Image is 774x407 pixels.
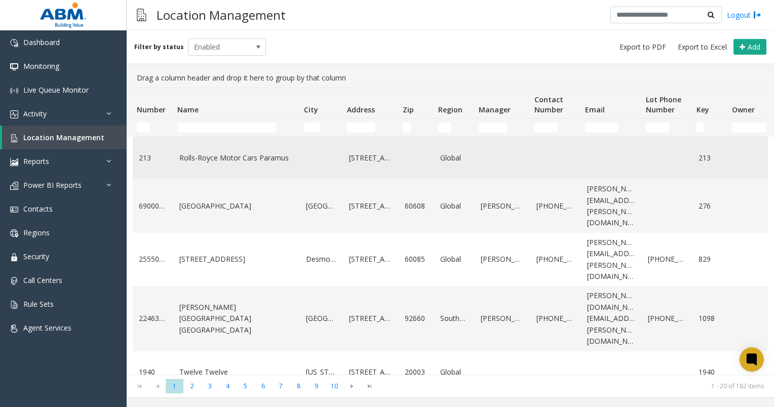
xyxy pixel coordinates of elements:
a: Rolls-Royce Motor Cars Paramus [179,152,294,164]
a: 22463372 [139,313,167,324]
img: 'icon' [10,158,18,166]
input: Manager Filter [479,123,507,133]
span: Export to Excel [678,42,727,52]
a: [STREET_ADDRESS] [349,367,393,378]
td: Address Filter [343,118,399,137]
span: Monitoring [23,61,59,71]
span: Owner [732,105,755,114]
span: Number [137,105,166,114]
img: 'icon' [10,134,18,142]
img: 'icon' [10,87,18,95]
span: Call Centers [23,275,62,285]
a: 69000276 [139,200,167,212]
td: Email Filter [581,118,642,137]
span: Page 2 [183,379,201,393]
a: [GEOGRAPHIC_DATA] [306,200,337,212]
a: [GEOGRAPHIC_DATA] [179,200,294,212]
span: Live Queue Monitor [23,85,89,95]
a: 92660 [405,313,428,324]
td: Contact Number Filter [530,118,581,137]
button: Export to PDF [615,40,670,54]
img: 'icon' [10,63,18,71]
input: Region Filter [438,123,451,133]
span: Go to the last page [361,379,378,393]
span: Page 4 [219,379,237,393]
input: Contact Number Filter [534,123,558,133]
span: Lot Phone Number [646,95,681,114]
td: Manager Filter [475,118,530,137]
span: Go to the next page [345,382,359,390]
input: Lot Phone Number Filter [646,123,669,133]
a: [PHONE_NUMBER] [648,313,686,324]
a: [PHONE_NUMBER] [648,254,686,265]
span: Contacts [23,204,53,214]
a: [GEOGRAPHIC_DATA] [306,313,337,324]
span: Export to PDF [620,42,666,52]
a: Logout [727,10,761,20]
a: Desmoines [306,254,337,265]
img: 'icon' [10,206,18,214]
a: 213 [139,152,167,164]
a: Global [440,200,469,212]
a: [PERSON_NAME][EMAIL_ADDRESS][PERSON_NAME][DOMAIN_NAME] [587,237,636,282]
a: [PHONE_NUMBER] [536,200,575,212]
img: 'icon' [10,182,18,190]
img: logout [753,10,761,20]
a: Location Management [2,126,127,149]
div: Drag a column header and drop it here to group by that column [133,68,768,88]
a: 276 [699,200,722,212]
td: Region Filter [434,118,475,137]
span: Email [585,105,605,114]
img: 'icon' [10,110,18,118]
td: Lot Phone Number Filter [642,118,692,137]
td: Name Filter [173,118,300,137]
span: Location Management [23,133,104,142]
td: Number Filter [133,118,173,137]
span: Regions [23,228,50,237]
img: 'icon' [10,277,18,285]
img: 'icon' [10,39,18,47]
img: 'icon' [10,253,18,261]
button: Add [733,39,766,55]
span: Page 3 [201,379,219,393]
span: City [304,105,318,114]
span: Go to the last page [363,382,376,390]
a: [STREET_ADDRESS] [349,152,393,164]
span: Page 6 [254,379,272,393]
a: Global [440,254,469,265]
input: Email Filter [585,123,618,133]
span: Reports [23,156,49,166]
span: Page 10 [325,379,343,393]
input: Number Filter [137,123,150,133]
a: [PERSON_NAME] [481,313,524,324]
a: 60085 [405,254,428,265]
span: Page 8 [290,379,307,393]
a: [STREET_ADDRESS] [349,254,393,265]
img: 'icon' [10,229,18,237]
input: Zip Filter [403,123,411,133]
a: [PERSON_NAME][DOMAIN_NAME][EMAIL_ADDRESS][PERSON_NAME][DOMAIN_NAME] [587,290,636,347]
span: Key [696,105,709,114]
input: Name Filter [177,123,277,133]
span: Zip [403,105,414,114]
a: 25550063 [139,254,167,265]
input: City Filter [304,123,320,133]
a: [STREET_ADDRESS] [179,254,294,265]
a: 1940 [139,367,167,378]
a: [PERSON_NAME][GEOGRAPHIC_DATA] [GEOGRAPHIC_DATA] [179,302,294,336]
span: Manager [479,105,511,114]
span: Page 5 [237,379,254,393]
td: Key Filter [692,118,728,137]
input: Key Filter [696,123,705,133]
span: Go to the next page [343,379,361,393]
td: City Filter [300,118,343,137]
span: Contact Number [534,95,563,114]
span: Page 1 [166,379,183,393]
span: Page 7 [272,379,290,393]
a: 829 [699,254,722,265]
a: [STREET_ADDRESS] [349,200,393,212]
div: Data table [127,88,774,375]
img: pageIcon [137,3,146,27]
a: Southwest [440,313,469,324]
a: Global [440,152,469,164]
